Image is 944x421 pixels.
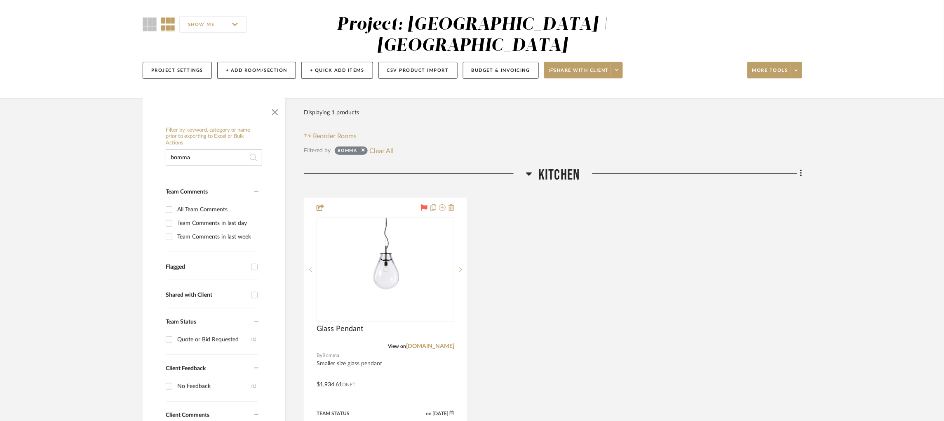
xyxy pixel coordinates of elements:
[317,218,454,322] div: 0
[752,67,788,80] span: More tools
[747,62,802,78] button: More tools
[337,16,608,54] div: Project: [GEOGRAPHIC_DATA] | [GEOGRAPHIC_DATA]
[304,146,331,155] div: Filtered by
[378,62,458,79] button: CSV Product Import
[177,203,256,216] div: All Team Comments
[166,264,247,271] div: Flagged
[301,62,373,79] button: + Quick Add Items
[267,102,283,119] button: Close
[549,67,609,80] span: Share with client
[432,411,450,416] span: [DATE]
[166,319,196,325] span: Team Status
[143,62,212,79] button: Project Settings
[166,366,206,371] span: Client Feedback
[166,189,208,195] span: Team Comments
[370,145,394,156] button: Clear All
[406,343,454,349] a: [DOMAIN_NAME]
[345,218,425,321] img: Glass Pendant
[251,380,256,393] div: (1)
[166,149,262,166] input: Search within 1 results
[304,131,357,141] button: Reorder Rooms
[544,62,623,78] button: Share with client
[217,62,296,79] button: + Add Room/Section
[177,333,251,346] div: Quote or Bid Requested
[304,104,359,121] div: Displaying 1 products
[177,217,256,230] div: Team Comments in last day
[166,412,209,418] span: Client Comments
[322,352,339,360] span: Bomma
[338,148,357,156] div: bomma
[426,411,432,416] span: on
[317,352,322,360] span: By
[317,324,363,333] span: Glass Pendant
[166,127,262,147] h6: Filter by keyword, category or name prior to exporting to Excel or Bulk Actions
[388,344,406,349] span: View on
[177,380,251,393] div: No Feedback
[166,292,247,299] div: Shared with Client
[313,131,357,141] span: Reorder Rooms
[463,62,539,79] button: Budget & Invoicing
[317,410,350,417] div: Team Status
[538,166,580,184] span: Kitchen
[177,230,256,244] div: Team Comments in last week
[251,333,256,346] div: (1)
